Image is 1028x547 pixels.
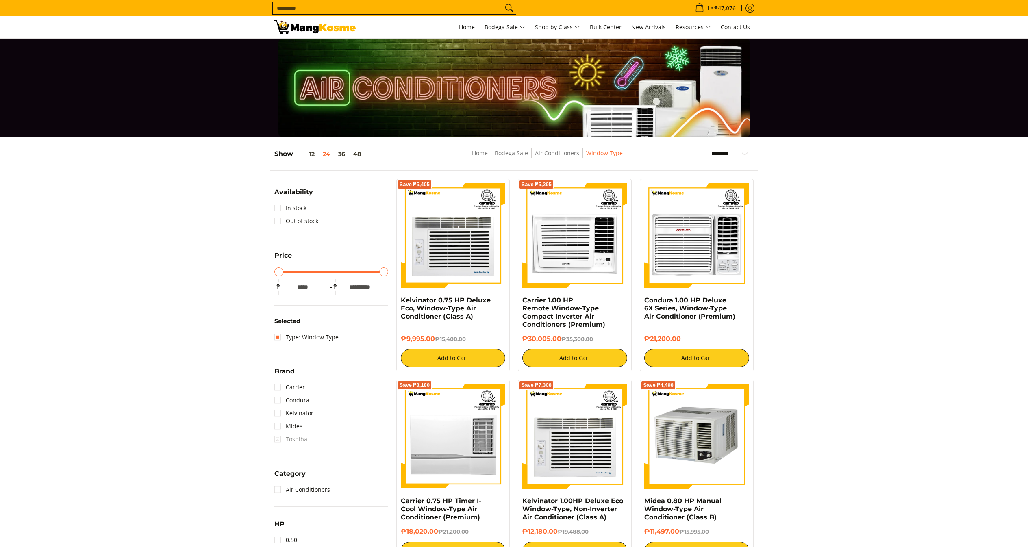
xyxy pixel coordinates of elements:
[721,23,750,31] span: Contact Us
[274,252,292,265] summary: Open
[455,16,479,38] a: Home
[274,381,305,394] a: Carrier
[331,282,339,291] span: ₱
[274,433,307,446] span: Toshiba
[676,22,711,33] span: Resources
[274,521,285,534] summary: Open
[416,148,678,167] nav: Breadcrumbs
[401,384,506,489] img: Carrier 0.75 HP Timer I-Cool Window-Type Air Conditioner (Premium)
[274,471,306,477] span: Category
[644,384,749,489] img: Midea 0.80 HP Manual Window-Type Air Conditioner (Class B)
[531,16,584,38] a: Shop by Class
[274,282,283,291] span: ₱
[590,23,622,31] span: Bulk Center
[401,497,481,521] a: Carrier 0.75 HP Timer I-Cool Window-Type Air Conditioner (Premium)
[274,202,306,215] a: In stock
[274,407,313,420] a: Kelvinator
[480,16,529,38] a: Bodega Sale
[274,534,297,547] a: 0.50
[522,296,605,328] a: Carrier 1.00 HP Remote Window-Type Compact Inverter Air Conditioners (Premium)
[644,497,722,521] a: Midea 0.80 HP Manual Window-Type Air Conditioner (Class B)
[401,335,506,343] h6: ₱9,995.00
[274,521,285,527] span: HP
[522,349,627,367] button: Add to Cart
[274,331,339,344] a: Type: Window Type
[400,182,430,187] span: Save ₱5,405
[293,151,319,157] button: 12
[679,528,709,535] del: ₱15,995.00
[401,296,491,320] a: Kelvinator 0.75 HP Deluxe Eco, Window-Type Air Conditioner (Class A)
[472,149,488,157] a: Home
[558,528,589,535] del: ₱19,488.00
[274,471,306,483] summary: Open
[535,22,580,33] span: Shop by Class
[495,149,528,157] a: Bodega Sale
[644,527,749,536] h6: ₱11,497.00
[274,368,295,375] span: Brand
[274,368,295,381] summary: Open
[717,16,754,38] a: Contact Us
[459,23,475,31] span: Home
[274,189,313,202] summary: Open
[435,336,466,342] del: ₱15,400.00
[274,420,303,433] a: Midea
[522,527,627,536] h6: ₱12,180.00
[274,20,356,34] img: Bodega Sale Aircon l Mang Kosme: Home Appliances Warehouse Sale Window Type
[522,183,627,288] img: Carrier 1.00 HP Remote Window-Type Compact Inverter Air Conditioners (Premium)
[705,5,711,11] span: 1
[274,215,318,228] a: Out of stock
[401,183,506,288] img: Kelvinator 0.75 HP Deluxe Eco, Window-Type Air Conditioner (Class A)
[334,151,349,157] button: 36
[503,2,516,14] button: Search
[631,23,666,31] span: New Arrivals
[401,527,506,536] h6: ₱18,020.00
[274,252,292,259] span: Price
[693,4,738,13] span: •
[274,150,365,158] h5: Show
[522,384,627,489] img: Kelvinator 1.00HP Deluxe Eco Window-Type, Non-Inverter Air Conditioner (Class A)
[586,148,623,158] span: Window Type
[349,151,365,157] button: 48
[521,383,552,388] span: Save ₱7,308
[643,383,674,388] span: Save ₱4,498
[485,22,525,33] span: Bodega Sale
[644,349,749,367] button: Add to Cart
[400,383,430,388] span: Save ₱3,180
[644,296,735,320] a: Condura 1.00 HP Deluxe 6X Series, Window-Type Air Conditioner (Premium)
[274,318,388,325] h6: Selected
[319,151,334,157] button: 24
[713,5,737,11] span: ₱47,076
[274,394,309,407] a: Condura
[535,149,579,157] a: Air Conditioners
[521,182,552,187] span: Save ₱5,295
[364,16,754,38] nav: Main Menu
[561,336,593,342] del: ₱35,300.00
[644,335,749,343] h6: ₱21,200.00
[627,16,670,38] a: New Arrivals
[438,528,469,535] del: ₱21,200.00
[672,16,715,38] a: Resources
[274,189,313,195] span: Availability
[644,183,749,288] img: Condura 1.00 HP Deluxe 6X Series, Window-Type Air Conditioner (Premium)
[274,483,330,496] a: Air Conditioners
[401,349,506,367] button: Add to Cart
[522,335,627,343] h6: ₱30,005.00
[586,16,626,38] a: Bulk Center
[522,497,623,521] a: Kelvinator 1.00HP Deluxe Eco Window-Type, Non-Inverter Air Conditioner (Class A)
